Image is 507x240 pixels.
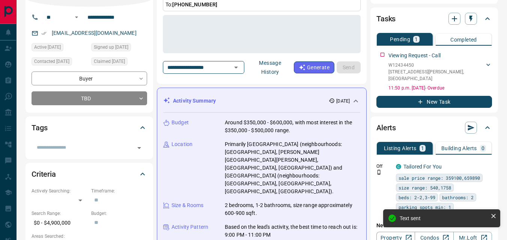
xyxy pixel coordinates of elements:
[384,146,417,151] p: Listing Alerts
[34,58,69,65] span: Contacted [DATE]
[41,31,47,36] svg: Email Verified
[376,222,492,230] p: New Alert:
[32,233,147,240] p: Areas Searched:
[442,194,474,201] span: bathrooms: 2
[376,96,492,108] button: New Task
[388,52,441,60] p: Viewing Request - Call
[172,1,217,7] span: [PHONE_NUMBER]
[388,62,484,69] p: W12434450
[399,203,451,211] span: parking spots min: 1
[400,215,487,221] div: Text sent
[396,164,401,169] div: condos.ca
[91,43,147,54] div: Wed Jul 07 2021
[231,62,241,73] button: Open
[32,57,87,68] div: Tue Oct 14 2025
[172,119,189,127] p: Budget
[91,188,147,194] p: Timeframe:
[134,143,144,153] button: Open
[225,119,360,134] p: Around $350,000 - $600,000, with most interest in the $350,000 - $500,000 range.
[225,140,360,195] p: Primarily [GEOGRAPHIC_DATA] (neighbourhoods: [GEOGRAPHIC_DATA], [PERSON_NAME][GEOGRAPHIC_DATA][PE...
[390,37,410,42] p: Pending
[441,146,477,151] p: Building Alerts
[388,69,484,82] p: [STREET_ADDRESS][PERSON_NAME] , [GEOGRAPHIC_DATA]
[163,94,360,108] div: Activity Summary[DATE]
[32,168,56,180] h2: Criteria
[450,37,477,42] p: Completed
[403,164,442,170] a: Tailored For You
[376,122,396,134] h2: Alerts
[172,223,208,231] p: Activity Pattern
[32,43,87,54] div: Mon Oct 13 2025
[399,194,435,201] span: beds: 2-2,3-99
[32,188,87,194] p: Actively Searching:
[91,210,147,217] p: Budget:
[225,201,360,217] p: 2 bedrooms, 1-2 bathrooms, size range approximately 600-900 sqft.
[399,174,480,182] span: sale price range: 359100,659890
[376,13,396,25] h2: Tasks
[376,119,492,137] div: Alerts
[32,91,147,105] div: TBD
[376,170,382,175] svg: Push Notification Only
[336,98,350,104] p: [DATE]
[399,184,451,191] span: size range: 540,1758
[225,223,360,239] p: Based on the lead's activity, the best time to reach out is: 9:00 PM - 11:00 PM
[376,10,492,28] div: Tasks
[388,60,492,83] div: W12434450[STREET_ADDRESS][PERSON_NAME],[GEOGRAPHIC_DATA]
[172,140,193,148] p: Location
[52,30,137,36] a: [EMAIL_ADDRESS][DOMAIN_NAME]
[172,201,204,209] p: Size & Rooms
[34,43,61,51] span: Active [DATE]
[32,210,87,217] p: Search Range:
[481,146,484,151] p: 0
[247,57,294,78] button: Message History
[421,146,424,151] p: 1
[91,57,147,68] div: Fri Mar 07 2025
[72,13,81,22] button: Open
[32,119,147,137] div: Tags
[32,165,147,183] div: Criteria
[94,43,128,51] span: Signed up [DATE]
[294,61,334,73] button: Generate
[173,97,216,105] p: Activity Summary
[32,217,87,229] p: $0 - $4,900,000
[376,163,391,170] p: Off
[94,58,125,65] span: Claimed [DATE]
[32,72,147,85] div: Buyer
[32,122,47,134] h2: Tags
[415,37,418,42] p: 1
[388,85,492,91] p: 11:50 p.m. [DATE] - Overdue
